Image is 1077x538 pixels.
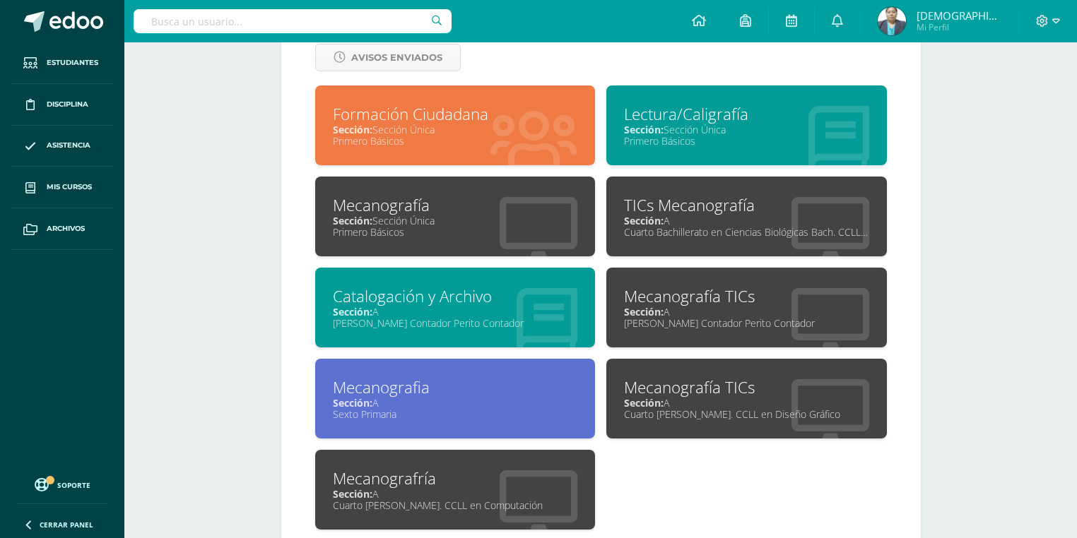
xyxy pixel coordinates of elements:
[333,487,578,501] div: A
[57,480,90,490] span: Soporte
[917,21,1001,33] span: Mi Perfil
[624,285,869,307] div: Mecanografía TICs
[333,316,578,330] div: [PERSON_NAME] Contador Perito Contador
[315,177,596,256] a: MecanografíaSección:Sección ÚnicaPrimero Básicos
[624,103,869,125] div: Lectura/Caligrafía
[333,123,372,136] span: Sección:
[11,42,113,84] a: Estudiantes
[333,194,578,216] div: Mecanografía
[333,487,372,501] span: Sección:
[333,305,578,318] div: A
[333,134,578,148] div: Primero Básicos
[624,214,869,227] div: A
[917,8,1001,23] span: [DEMOGRAPHIC_DATA][PERSON_NAME]
[606,359,887,438] a: Mecanografía TICsSección:ACuarto [PERSON_NAME]. CCLL en Diseño Gráfico
[624,225,869,239] div: Cuarto Bachillerato en Ciencias Biológicas Bach. CCLL en Ciencias Biológicas
[333,498,578,512] div: Cuarto [PERSON_NAME]. CCLL en Computación
[351,44,442,71] span: Avisos Enviados
[333,305,372,318] span: Sección:
[333,396,578,410] div: A
[11,126,113,167] a: Asistencia
[47,99,88,110] span: Disciplina
[333,103,578,125] div: Formación Ciudadana
[606,177,887,256] a: TICs MecanografíaSección:ACuarto Bachillerato en Ciencias Biológicas Bach. CCLL en Ciencias Bioló...
[315,450,596,530] a: MecanografríaSección:ACuarto [PERSON_NAME]. CCLL en Computación
[47,140,90,151] span: Asistencia
[47,57,98,68] span: Estudiantes
[47,181,92,193] span: Mis cursos
[315,85,596,165] a: Formación CiudadanaSección:Sección ÚnicaPrimero Básicos
[17,474,107,494] a: Soporte
[47,223,85,234] span: Archivos
[11,84,113,126] a: Disciplina
[333,214,578,227] div: Sección Única
[878,7,906,35] img: b356665ca9e2a44e9565a747acd479f3.png
[315,359,596,438] a: MecanografiaSección:ASexto Primaria
[315,44,461,71] a: Avisos Enviados
[624,214,664,227] span: Sección:
[624,396,869,410] div: A
[624,316,869,330] div: [PERSON_NAME] Contador Perito Contador
[606,268,887,347] a: Mecanografía TICsSección:A[PERSON_NAME] Contador Perito Contador
[624,134,869,148] div: Primero Básicos
[333,285,578,307] div: Catalogación y Archivo
[333,214,372,227] span: Sección:
[624,194,869,216] div: TICs Mecanografía
[40,520,93,530] span: Cerrar panel
[333,376,578,398] div: Mecanografia
[606,85,887,165] a: Lectura/CaligrafíaSección:Sección ÚnicaPrimero Básicos
[624,123,869,136] div: Sección Única
[624,123,664,136] span: Sección:
[624,376,869,398] div: Mecanografía TICs
[333,396,372,410] span: Sección:
[333,225,578,239] div: Primero Básicos
[11,167,113,208] a: Mis cursos
[134,9,452,33] input: Busca un usuario...
[315,268,596,347] a: Catalogación y ArchivoSección:A[PERSON_NAME] Contador Perito Contador
[624,305,869,318] div: A
[333,123,578,136] div: Sección Única
[333,467,578,489] div: Mecanografría
[624,396,664,410] span: Sección:
[333,407,578,421] div: Sexto Primaria
[11,208,113,250] a: Archivos
[624,305,664,318] span: Sección:
[624,407,869,421] div: Cuarto [PERSON_NAME]. CCLL en Diseño Gráfico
